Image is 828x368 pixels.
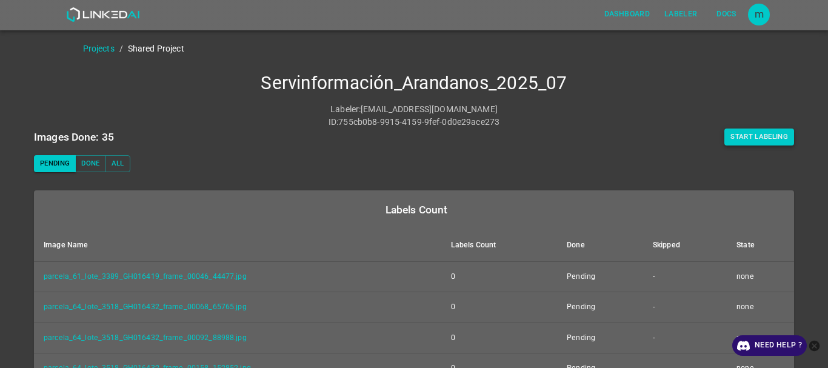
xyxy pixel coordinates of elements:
[643,323,727,353] td: -
[44,272,247,281] a: parcela_61_lote_3389_GH016419_frame_00046_44477.jpg
[441,292,557,323] td: 0
[128,42,184,55] p: Shared Project
[119,42,123,55] li: /
[659,4,702,24] button: Labeler
[361,103,498,116] p: [EMAIL_ADDRESS][DOMAIN_NAME]
[643,292,727,323] td: -
[330,103,361,116] p: Labeler :
[34,229,441,262] th: Image Name
[557,261,643,292] td: Pending
[105,155,130,172] button: All
[34,129,114,146] h6: Images Done: 35
[329,116,338,129] p: ID :
[83,42,828,55] nav: breadcrumb
[557,229,643,262] th: Done
[557,323,643,353] td: Pending
[338,116,499,129] p: 755cb0b8-9915-4159-9fef-0d0e29ace273
[66,7,139,22] img: LinkedAI
[807,335,822,356] button: close-help
[727,261,794,292] td: none
[727,229,794,262] th: State
[441,229,557,262] th: Labels Count
[441,261,557,292] td: 0
[707,4,746,24] button: Docs
[44,303,247,311] a: parcela_64_lote_3518_GH016432_frame_00068_65765.jpg
[643,229,727,262] th: Skipped
[704,2,748,27] a: Docs
[727,292,794,323] td: none
[748,4,770,25] div: m
[34,72,794,95] h4: Servinformación_Arandanos_2025_07
[44,333,247,342] a: parcela_64_lote_3518_GH016432_frame_00092_88988.jpg
[657,2,704,27] a: Labeler
[597,2,657,27] a: Dashboard
[441,323,557,353] td: 0
[643,261,727,292] td: -
[83,44,115,53] a: Projects
[557,292,643,323] td: Pending
[732,335,807,356] a: Need Help ?
[748,4,770,25] button: Open settings
[75,155,105,172] button: Done
[724,129,794,146] button: Start Labeling
[727,323,794,353] td: none
[44,201,789,218] div: Labels Count
[599,4,655,24] button: Dashboard
[34,155,76,172] button: Pending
